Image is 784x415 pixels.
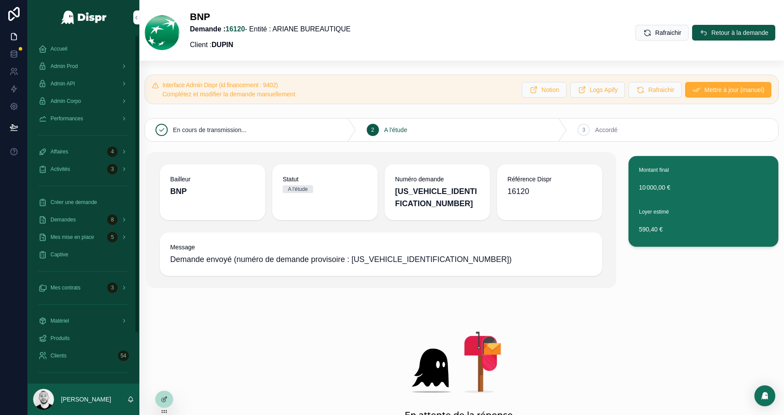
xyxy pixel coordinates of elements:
button: Mettre à jour (manuel) [685,82,771,98]
a: Mes contrats3 [33,280,134,296]
span: Message [170,243,592,252]
a: Performances [33,111,134,126]
h1: BNP [190,10,351,24]
span: A l'étude [384,126,407,134]
span: Demandes [51,216,76,223]
span: Captive [51,251,68,258]
a: Admin Prod [33,58,134,74]
a: 16120 [226,25,245,33]
span: 2 [371,126,374,133]
span: Complétez et modifier la demande manuellement [162,91,295,98]
span: Performances [51,115,83,122]
a: Accueil [33,41,134,57]
div: 54 [118,350,129,361]
span: Admin Corpo [51,98,81,105]
span: Activités [51,166,70,173]
span: Créer une demande [51,199,97,206]
span: Retour à la demande [711,28,768,37]
div: 4 [107,146,118,157]
div: 8 [107,214,118,225]
p: Client : [190,40,351,50]
a: Créer une demande [33,194,134,210]
a: Affaires4 [33,144,134,160]
div: scrollable content [28,35,139,384]
a: Clients54 [33,348,134,364]
strong: Demande : [190,25,245,33]
a: Produits [33,330,134,346]
span: 3 [582,126,585,133]
span: 10 000,00 € [639,183,768,192]
span: Statut [283,175,367,184]
div: 5 [107,232,118,242]
img: App logo [61,10,107,24]
a: Captive [33,247,134,262]
span: Accueil [51,45,68,52]
span: Admin Prod [51,63,78,70]
span: Référence Dispr [507,175,592,184]
strong: [US_VEHICLE_IDENTIFICATION_NUMBER] [395,187,477,208]
div: A l'étude [288,185,308,193]
button: Notion [522,82,566,98]
a: Activités3 [33,161,134,177]
span: Matériel [51,317,69,324]
strong: DUPIN [212,41,233,48]
span: Produits [51,335,70,342]
a: Admin API [33,76,134,92]
p: [PERSON_NAME] [61,395,111,404]
span: Loyer estimé [639,209,669,215]
span: Admin API [51,80,75,87]
span: Logs Apify [590,85,618,94]
span: Notion [541,85,559,94]
span: 590,40 € [639,225,768,234]
span: Rafraichir [648,85,674,94]
button: Rafraichir [629,82,682,98]
div: Open Intercom Messenger [754,385,775,406]
a: Mes mise en place5 [33,229,134,245]
span: Numéro demande [395,175,480,184]
span: Mes contrats [51,284,81,291]
span: Affaires [51,148,68,155]
div: 3 [107,282,118,293]
span: 16120 [507,185,529,197]
span: En cours de transmission... [173,126,247,134]
h5: Interface Admin Dispr (id financement : 9402) [162,82,515,88]
button: Retour à la demande [692,25,775,41]
span: Clients [51,352,67,359]
div: 3 [107,164,118,174]
strong: BNP [170,187,187,196]
span: Bailleur [170,175,255,184]
a: Matériel [33,313,134,329]
span: Demande envoyé (numéro de demande provisoire : [US_VEHICLE_IDENTIFICATION_NUMBER]) [170,253,592,265]
span: Rafraichir [655,28,681,37]
a: Demandes8 [33,212,134,228]
button: Rafraichir [635,25,689,41]
span: Mes mise en place [51,234,94,241]
span: Accordé [595,126,617,134]
p: - Entité : ARIANE BUREAUTIQUE [190,24,351,34]
button: Logs Apify [570,82,625,98]
a: Admin Corpo [33,93,134,109]
span: Mettre à jour (manuel) [704,85,764,94]
div: Complétez et modifier la demande manuellement [162,90,515,99]
span: Montant final [639,167,669,173]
